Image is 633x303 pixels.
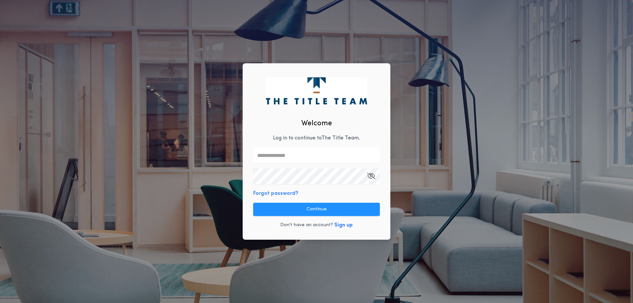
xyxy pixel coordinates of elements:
[334,221,353,229] button: Sign up
[280,222,333,228] p: Don't have an account?
[301,118,332,129] h2: Welcome
[273,134,360,142] p: Log in to continue to The Title Team .
[266,77,367,104] img: logo
[253,190,298,197] button: Forgot password?
[253,203,380,216] button: Continue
